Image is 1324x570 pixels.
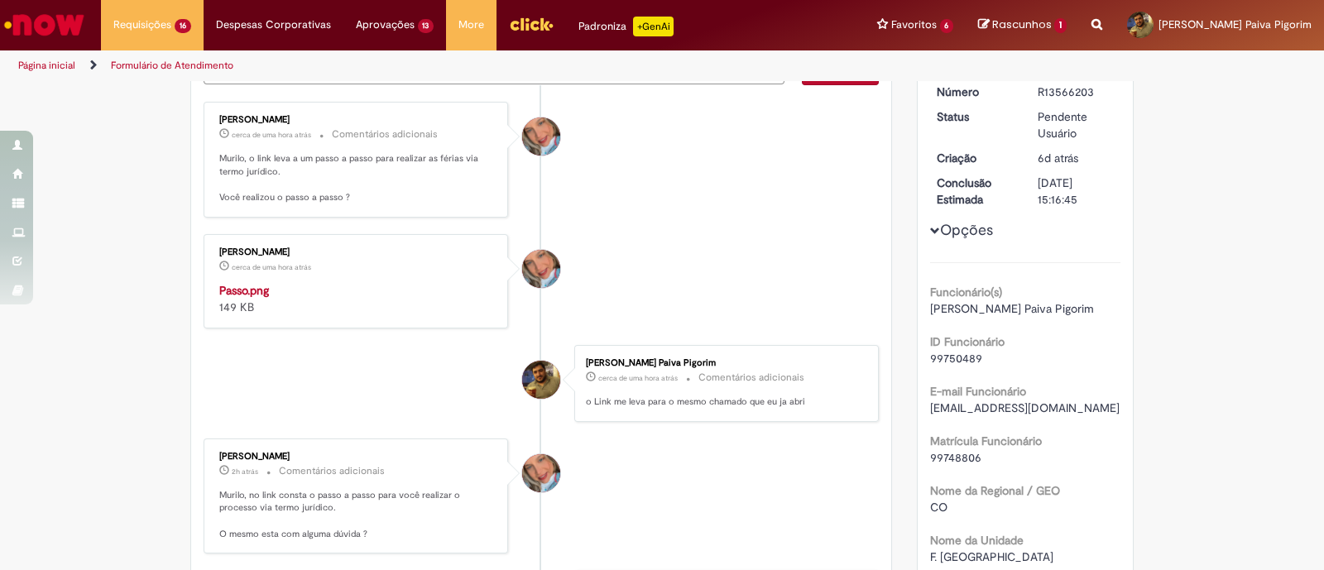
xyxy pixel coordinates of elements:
[1158,17,1312,31] span: [PERSON_NAME] Paiva Pigorim
[219,282,495,315] div: 149 KB
[458,17,484,33] span: More
[978,17,1067,33] a: Rascunhos
[232,467,258,477] span: 2h atrás
[930,301,1094,316] span: [PERSON_NAME] Paiva Pigorim
[1038,108,1115,141] div: Pendente Usuário
[219,247,495,257] div: [PERSON_NAME]
[930,285,1002,299] b: Funcionário(s)
[18,59,75,72] a: Página inicial
[279,464,385,478] small: Comentários adicionais
[930,533,1024,548] b: Nome da Unidade
[598,373,678,383] span: cerca de uma hora atrás
[930,400,1120,415] span: [EMAIL_ADDRESS][DOMAIN_NAME]
[1038,175,1115,208] div: [DATE] 15:16:45
[12,50,871,81] ul: Trilhas de página
[418,19,434,33] span: 13
[2,8,87,41] img: ServiceNow
[522,361,560,399] div: Murilo Henrique Dias Paiva Pigorim
[356,17,415,33] span: Aprovações
[219,489,495,541] p: Murilo, no link consta o passo a passo para você realizar o processo via termo jurídico. O mesmo ...
[219,115,495,125] div: [PERSON_NAME]
[930,483,1060,498] b: Nome da Regional / GEO
[930,384,1026,399] b: E-mail Funcionário
[522,454,560,492] div: Jacqueline Andrade Galani
[924,108,1026,125] dt: Status
[1054,18,1067,33] span: 1
[1038,151,1078,165] time: 25/09/2025 11:38:52
[940,19,954,33] span: 6
[992,17,1052,32] span: Rascunhos
[232,130,311,140] span: cerca de uma hora atrás
[930,351,982,366] span: 99750489
[111,59,233,72] a: Formulário de Atendimento
[1038,150,1115,166] div: 25/09/2025 11:38:52
[332,127,438,141] small: Comentários adicionais
[175,19,191,33] span: 16
[1038,151,1078,165] span: 6d atrás
[232,262,311,272] span: cerca de uma hora atrás
[930,450,981,465] span: 99748806
[924,84,1026,100] dt: Número
[930,334,1005,349] b: ID Funcionário
[930,549,1053,564] span: F. [GEOGRAPHIC_DATA]
[924,175,1026,208] dt: Conclusão Estimada
[522,117,560,156] div: Jacqueline Andrade Galani
[232,467,258,477] time: 30/09/2025 13:11:09
[522,250,560,288] div: Jacqueline Andrade Galani
[698,371,804,385] small: Comentários adicionais
[930,433,1042,448] b: Matrícula Funcionário
[113,17,171,33] span: Requisições
[578,17,674,36] div: Padroniza
[509,12,554,36] img: click_logo_yellow_360x200.png
[1038,84,1115,100] div: R13566203
[216,17,331,33] span: Despesas Corporativas
[232,130,311,140] time: 30/09/2025 13:42:04
[219,452,495,462] div: [PERSON_NAME]
[219,283,269,298] a: Passo.png
[924,150,1026,166] dt: Criação
[586,358,861,368] div: [PERSON_NAME] Paiva Pigorim
[633,17,674,36] p: +GenAi
[598,373,678,383] time: 30/09/2025 13:37:36
[891,17,937,33] span: Favoritos
[930,500,947,515] span: CO
[586,395,861,409] p: o Link me leva para o mesmo chamado que eu ja abri
[219,152,495,204] p: Murilo, o link leva a um passo a passo para realizar as férias via termo jurídico. Você realizou ...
